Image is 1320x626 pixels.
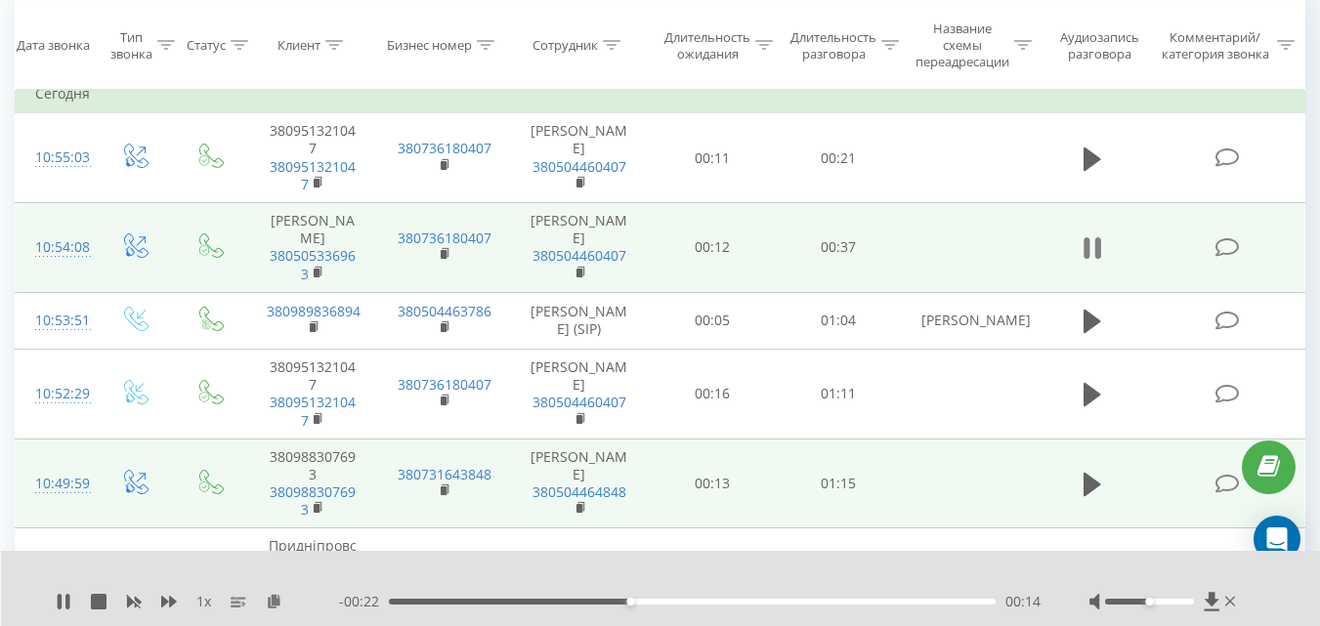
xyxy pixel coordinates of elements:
td: 00:12 [650,203,776,293]
td: [PERSON_NAME] [247,203,378,293]
td: [PERSON_NAME] [509,203,650,293]
a: 380989836894 [267,302,361,320]
td: [PERSON_NAME] (SIP) [509,292,650,349]
td: 380951321047 [247,349,378,438]
td: 00:05 [650,292,776,349]
span: - 00:22 [339,592,389,611]
td: 00:13 [650,438,776,528]
div: Бизнес номер [387,37,472,54]
td: [PERSON_NAME] [902,292,1033,349]
div: Статус [187,37,226,54]
div: 10:54:08 [35,229,76,267]
div: Accessibility label [626,598,634,605]
div: Название схемы переадресации [915,21,1009,70]
a: 380504460407 [532,246,626,265]
a: 380505336963 [270,246,356,282]
a: 380951321047 [270,157,356,193]
td: [PERSON_NAME] [509,438,650,528]
div: Длительность ожидания [664,28,750,62]
a: 380731643848 [398,465,491,483]
div: Дата звонка [17,37,90,54]
td: 380951321047 [247,113,378,203]
span: 1 x [196,592,211,611]
div: Аудиозапись разговора [1050,28,1149,62]
div: Длительность разговора [790,28,876,62]
a: 380736180407 [398,229,491,247]
td: [PERSON_NAME] [509,113,650,203]
a: 380504460407 [532,157,626,176]
a: 380951321047 [270,393,356,429]
div: 10:52:29 [35,375,76,413]
td: 00:37 [776,203,902,293]
td: 380988307693 [247,438,378,528]
div: 10:53:51 [35,302,76,340]
div: 10:49:59 [35,465,76,503]
div: 10:55:03 [35,139,76,177]
td: 01:04 [776,292,902,349]
td: 01:15 [776,438,902,528]
div: Комментарий/категория звонка [1158,28,1272,62]
td: 00:16 [650,349,776,438]
a: 380504464848 [532,482,626,501]
div: Клиент [277,37,320,54]
td: Сегодня [16,74,1305,113]
td: 00:11 [650,113,776,203]
div: Accessibility label [1145,598,1153,605]
div: Сотрудник [532,37,598,54]
div: Тип звонка [110,28,152,62]
a: 380736180407 [398,375,491,394]
a: 380504460407 [532,393,626,411]
td: 01:11 [776,349,902,438]
a: 380504463786 [398,302,491,320]
td: 00:21 [776,113,902,203]
a: 380988307693 [270,482,356,519]
span: 00:14 [1005,592,1041,611]
div: Open Intercom Messenger [1254,516,1300,563]
td: [PERSON_NAME] [509,349,650,438]
a: 380736180407 [398,139,491,157]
